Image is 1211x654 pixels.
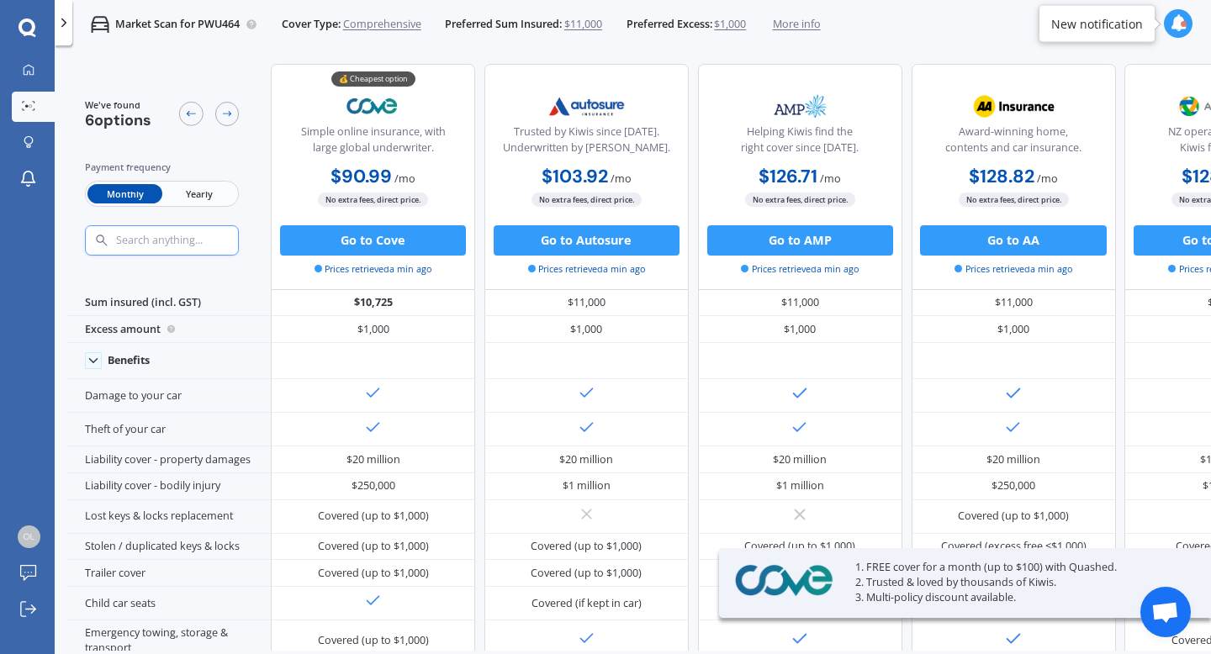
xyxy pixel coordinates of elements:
[85,98,151,112] span: We've found
[924,124,1103,162] div: Award-winning home, contents and car insurance.
[352,478,395,493] div: $250,000
[745,193,855,207] span: No extra fees, direct price.
[346,452,400,467] div: $20 million
[855,560,1173,575] p: 1. FREE cover for a month (up to $100) with Quashed.
[284,124,463,162] div: Simple online insurance, with large global underwriter.
[343,17,421,32] span: Comprehensive
[108,354,150,367] div: Benefits
[698,316,902,343] div: $1,000
[66,379,271,413] div: Damage to your car
[331,71,415,87] div: 💰 Cheapest option
[494,225,680,256] button: Go to Autosure
[331,165,392,188] b: $90.99
[741,262,859,276] span: Prices retrieved a min ago
[531,596,642,611] div: Covered (if kept in car)
[282,17,341,32] span: Cover Type:
[271,290,475,317] div: $10,725
[992,478,1035,493] div: $250,000
[1140,587,1191,637] div: Open chat
[611,171,632,186] span: / mo
[318,193,428,207] span: No extra fees, direct price.
[1051,15,1143,32] div: New notification
[855,590,1173,605] p: 3. Multi-policy discount available.
[564,17,602,32] span: $11,000
[531,193,642,207] span: No extra fees, direct price.
[537,87,637,125] img: Autosure.webp
[318,539,429,554] div: Covered (up to $1,000)
[773,452,827,467] div: $20 million
[115,17,240,32] p: Market Scan for PWU464
[271,316,475,343] div: $1,000
[91,15,109,34] img: car.f15378c7a67c060ca3f3.svg
[66,587,271,620] div: Child car seats
[280,225,466,256] button: Go to Cove
[66,473,271,500] div: Liability cover - bodily injury
[563,478,611,493] div: $1 million
[711,124,889,162] div: Helping Kiwis find the right cover since [DATE].
[497,124,675,162] div: Trusted by Kiwis since [DATE]. Underwritten by [PERSON_NAME].
[85,160,240,175] div: Payment frequency
[698,290,902,317] div: $11,000
[66,534,271,561] div: Stolen / duplicated keys & locks
[750,87,850,125] img: AMP.webp
[559,452,613,467] div: $20 million
[920,225,1106,256] button: Go to AA
[759,165,817,188] b: $126.71
[66,446,271,473] div: Liability cover - property damages
[731,562,837,600] img: Cove.webp
[542,165,608,188] b: $103.92
[941,539,1087,554] div: Covered (excess free <$1,000)
[66,316,271,343] div: Excess amount
[955,262,1072,276] span: Prices retrieved a min ago
[969,165,1034,188] b: $128.82
[114,234,268,247] input: Search anything...
[315,262,432,276] span: Prices retrieved a min ago
[958,509,1069,524] div: Covered (up to $1,000)
[18,525,40,548] img: 3304bfd4c9a4cd349a5a6f70802c711e
[714,17,746,32] span: $1,000
[627,17,712,32] span: Preferred Excess:
[531,566,642,581] div: Covered (up to $1,000)
[773,17,821,32] span: More info
[318,633,429,648] div: Covered (up to $1,000)
[66,290,271,317] div: Sum insured (incl. GST)
[986,452,1040,467] div: $20 million
[162,184,236,203] span: Yearly
[484,290,689,317] div: $11,000
[66,413,271,446] div: Theft of your car
[445,17,562,32] span: Preferred Sum Insured:
[531,539,642,554] div: Covered (up to $1,000)
[318,566,429,581] div: Covered (up to $1,000)
[66,500,271,534] div: Lost keys & locks replacement
[820,171,841,186] span: / mo
[66,560,271,587] div: Trailer cover
[323,87,423,125] img: Cove.webp
[959,193,1069,207] span: No extra fees, direct price.
[87,184,161,203] span: Monthly
[744,539,855,554] div: Covered (up to $1,000)
[528,262,646,276] span: Prices retrieved a min ago
[318,509,429,524] div: Covered (up to $1,000)
[912,290,1116,317] div: $11,000
[964,87,1064,125] img: AA.webp
[912,316,1116,343] div: $1,000
[855,575,1173,590] p: 2. Trusted & loved by thousands of Kiwis.
[394,171,415,186] span: / mo
[1037,171,1058,186] span: / mo
[707,225,893,256] button: Go to AMP
[85,110,151,130] span: 6 options
[776,478,824,493] div: $1 million
[484,316,689,343] div: $1,000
